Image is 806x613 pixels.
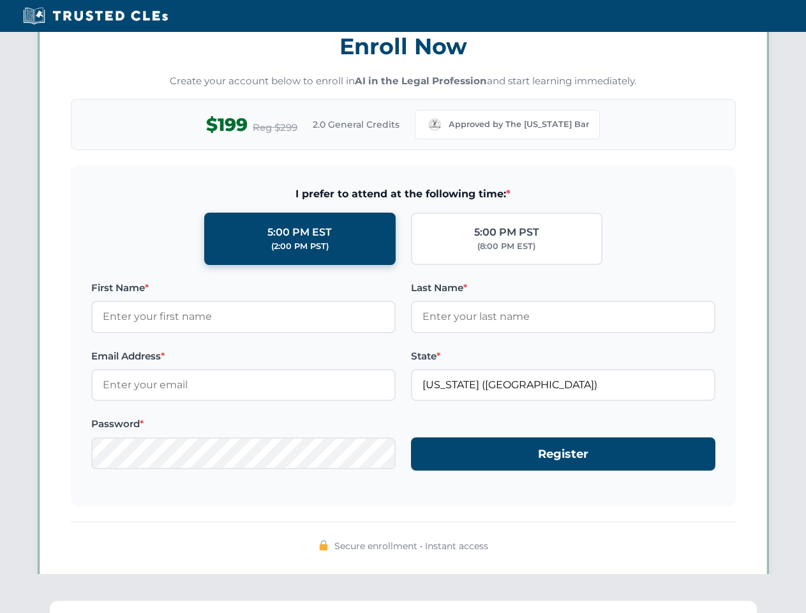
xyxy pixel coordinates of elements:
[91,186,715,202] span: I prefer to attend at the following time:
[411,349,715,364] label: State
[477,240,535,253] div: (8:00 PM EST)
[253,120,297,135] span: Reg $299
[411,301,715,333] input: Enter your last name
[318,540,329,550] img: 🔒
[206,110,248,139] span: $199
[91,369,396,401] input: Enter your email
[426,116,444,133] img: Missouri Bar
[474,224,539,241] div: 5:00 PM PST
[411,437,715,471] button: Register
[71,74,736,89] p: Create your account below to enroll in and start learning immediately.
[267,224,332,241] div: 5:00 PM EST
[91,301,396,333] input: Enter your first name
[449,118,589,131] span: Approved by The [US_STATE] Bar
[411,280,715,296] label: Last Name
[411,369,715,401] input: Missouri (MO)
[91,416,396,432] label: Password
[334,539,488,553] span: Secure enrollment • Instant access
[91,280,396,296] label: First Name
[271,240,329,253] div: (2:00 PM PST)
[355,75,487,87] strong: AI in the Legal Profession
[91,349,396,364] label: Email Address
[313,117,399,132] span: 2.0 General Credits
[19,6,172,26] img: Trusted CLEs
[71,26,736,66] h3: Enroll Now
